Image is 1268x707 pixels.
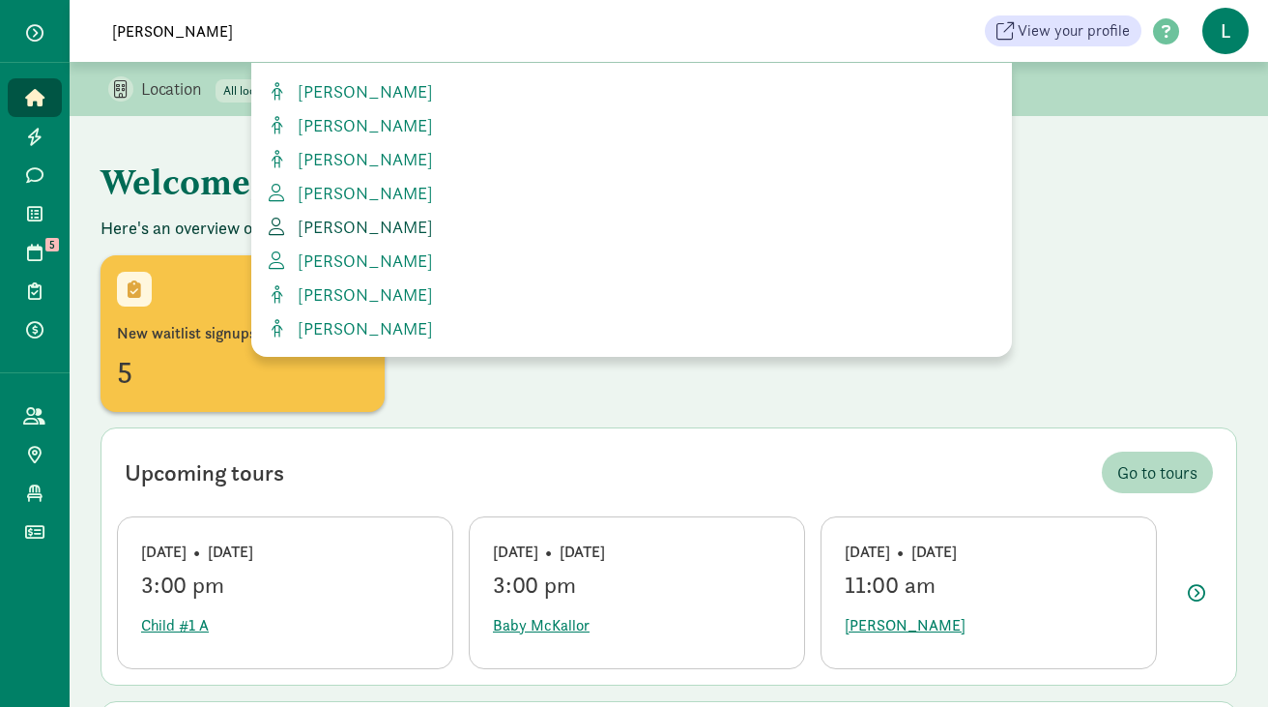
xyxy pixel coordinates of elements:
[493,606,590,645] button: Baby McKallor
[8,233,62,272] a: 5
[141,77,216,101] p: Location
[267,214,996,240] a: [PERSON_NAME]
[1117,459,1197,486] span: Go to tours
[1171,614,1268,707] iframe: Chat Widget
[493,614,590,637] span: Baby McKallor
[141,614,209,637] span: Child #1 A
[267,78,996,104] a: [PERSON_NAME]
[45,238,59,251] span: 5
[267,248,996,274] a: [PERSON_NAME]
[1018,19,1130,43] span: View your profile
[290,182,433,204] span: [PERSON_NAME]
[290,216,433,238] span: [PERSON_NAME]
[101,255,385,412] a: New waitlist signups5
[845,541,1133,564] div: [DATE] • [DATE]
[125,456,284,490] div: Upcoming tours
[1102,452,1213,493] a: Go to tours
[101,217,1237,240] p: Here's an overview of recent activity on your account.
[845,606,965,645] button: [PERSON_NAME]
[290,250,433,272] span: [PERSON_NAME]
[290,114,433,136] span: [PERSON_NAME]
[141,541,429,564] div: [DATE] • [DATE]
[290,148,433,170] span: [PERSON_NAME]
[267,315,996,341] a: [PERSON_NAME]
[267,112,996,138] a: [PERSON_NAME]
[267,180,996,206] a: [PERSON_NAME]
[845,614,965,637] span: [PERSON_NAME]
[117,349,368,396] div: 5
[985,15,1141,46] a: View your profile
[117,322,368,345] div: New waitlist signups
[290,317,433,339] span: [PERSON_NAME]
[267,146,996,172] a: [PERSON_NAME]
[267,281,996,308] a: [PERSON_NAME]
[493,572,781,599] div: 3:00 pm
[1202,8,1249,54] span: L
[141,572,429,599] div: 3:00 pm
[290,283,433,306] span: [PERSON_NAME]
[101,147,1057,217] h1: Welcome, [PERSON_NAME]!
[290,80,433,103] span: [PERSON_NAME]
[845,572,1133,599] div: 11:00 am
[141,606,209,645] button: Child #1 A
[493,541,781,564] div: [DATE] • [DATE]
[101,12,643,50] input: Search for a family, child or location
